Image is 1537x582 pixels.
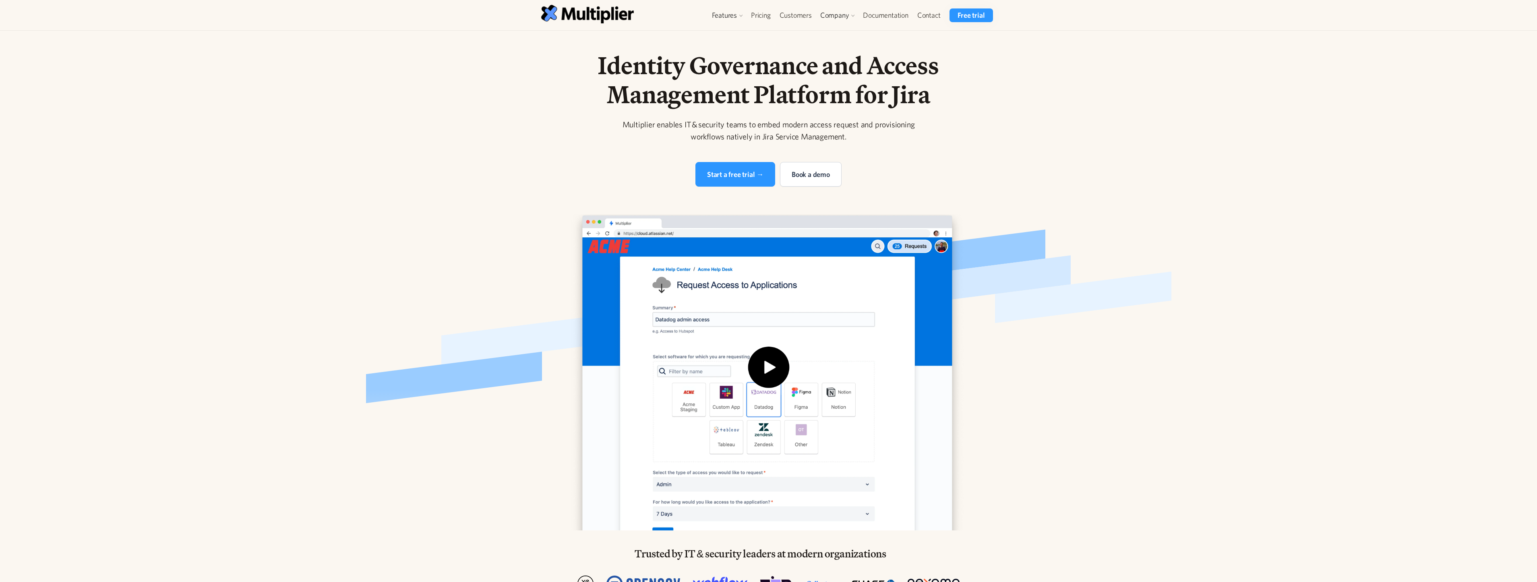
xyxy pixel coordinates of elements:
div: Features [712,10,737,20]
div: Multiplier enables IT & security teams to embed modern access request and provisioning workflows ... [614,118,923,143]
a: Pricing [747,8,775,22]
img: Play icon [743,347,794,398]
a: Book a demo [780,162,842,187]
div: Company [820,10,849,20]
div: Start a free trial → [707,169,763,180]
a: Customers [775,8,816,22]
a: Contact [913,8,945,22]
a: Free trial [950,8,993,22]
div: Features [708,8,747,22]
div: Book a demo [792,169,830,180]
a: open lightbox [559,214,978,530]
a: Documentation [858,8,912,22]
h1: Identity Governance and Access Management Platform for Jira [563,51,975,109]
div: Company [816,8,859,22]
a: Start a free trial → [695,162,775,187]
